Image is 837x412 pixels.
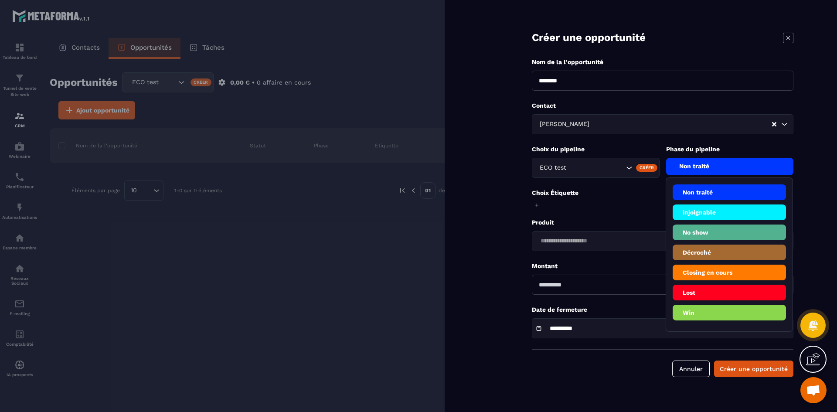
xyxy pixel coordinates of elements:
p: Choix du pipeline [532,145,660,153]
input: Search for option [568,163,624,173]
div: Ouvrir le chat [800,377,827,403]
p: Date de fermeture [532,306,793,314]
p: Choix Étiquette [532,189,793,197]
button: Clear Selected [772,121,776,128]
div: Search for option [532,158,660,178]
p: Nom de la l'opportunité [532,58,793,66]
p: Phase du pipeline [666,145,794,153]
div: Créer [636,164,657,172]
div: Search for option [532,231,793,251]
p: Montant [532,262,793,270]
p: Contact [532,102,793,110]
input: Search for option [591,119,771,129]
span: ECO test [538,163,568,173]
button: Créer une opportunité [714,361,793,377]
p: Créer une opportunité [532,31,646,45]
p: Produit [532,218,793,227]
input: Search for option [538,236,779,246]
button: Annuler [672,361,710,377]
div: Search for option [532,114,793,134]
span: [PERSON_NAME] [538,119,591,129]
